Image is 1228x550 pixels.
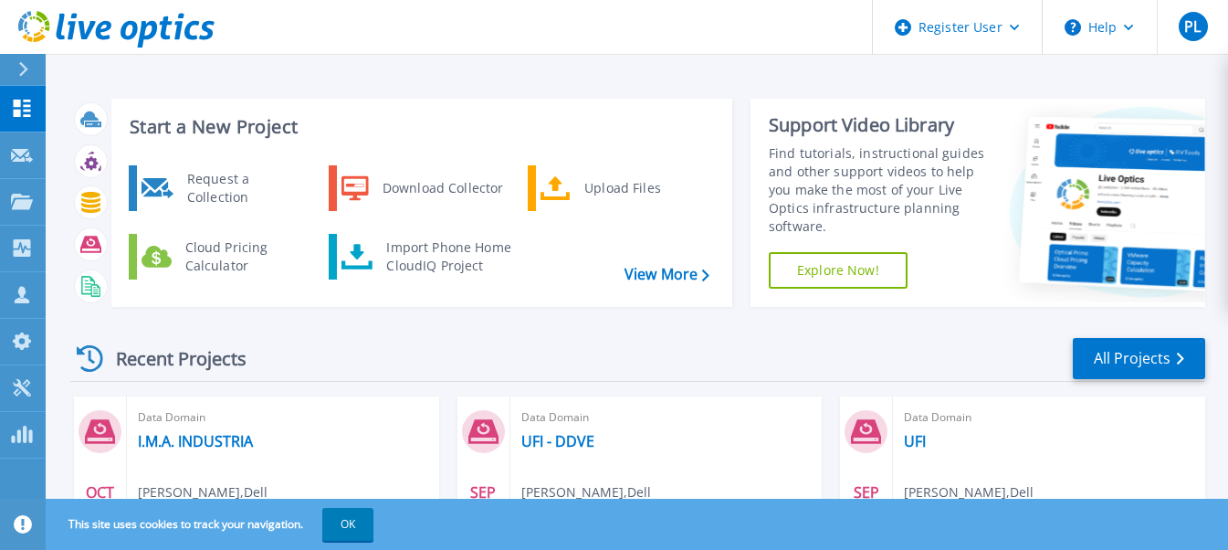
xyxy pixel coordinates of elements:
[769,113,994,137] div: Support Video Library
[138,432,253,450] a: I.M.A. INDUSTRIA
[329,165,516,211] a: Download Collector
[1184,19,1201,34] span: PL
[82,480,117,546] div: OCT 2025
[129,234,316,280] a: Cloud Pricing Calculator
[130,117,708,137] h3: Start a New Project
[528,165,715,211] a: Upload Files
[178,170,311,206] div: Request a Collection
[521,407,812,428] span: Data Domain
[466,480,500,546] div: SEP 2025
[769,144,994,236] div: Find tutorials, instructional guides and other support videos to help you make the most of your L...
[1073,338,1205,379] a: All Projects
[904,432,926,450] a: UFI
[129,165,316,211] a: Request a Collection
[904,482,1034,502] span: [PERSON_NAME] , Dell
[904,407,1194,428] span: Data Domain
[521,482,651,502] span: [PERSON_NAME] , Dell
[373,170,511,206] div: Download Collector
[322,508,373,541] button: OK
[176,238,311,275] div: Cloud Pricing Calculator
[377,238,520,275] div: Import Phone Home CloudIQ Project
[624,266,709,283] a: View More
[50,508,373,541] span: This site uses cookies to track your navigation.
[575,170,710,206] div: Upload Files
[769,252,908,289] a: Explore Now!
[70,336,271,381] div: Recent Projects
[138,407,428,428] span: Data Domain
[849,480,884,546] div: SEP 2025
[138,482,268,502] span: [PERSON_NAME] , Dell
[521,432,594,450] a: UFI - DDVE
